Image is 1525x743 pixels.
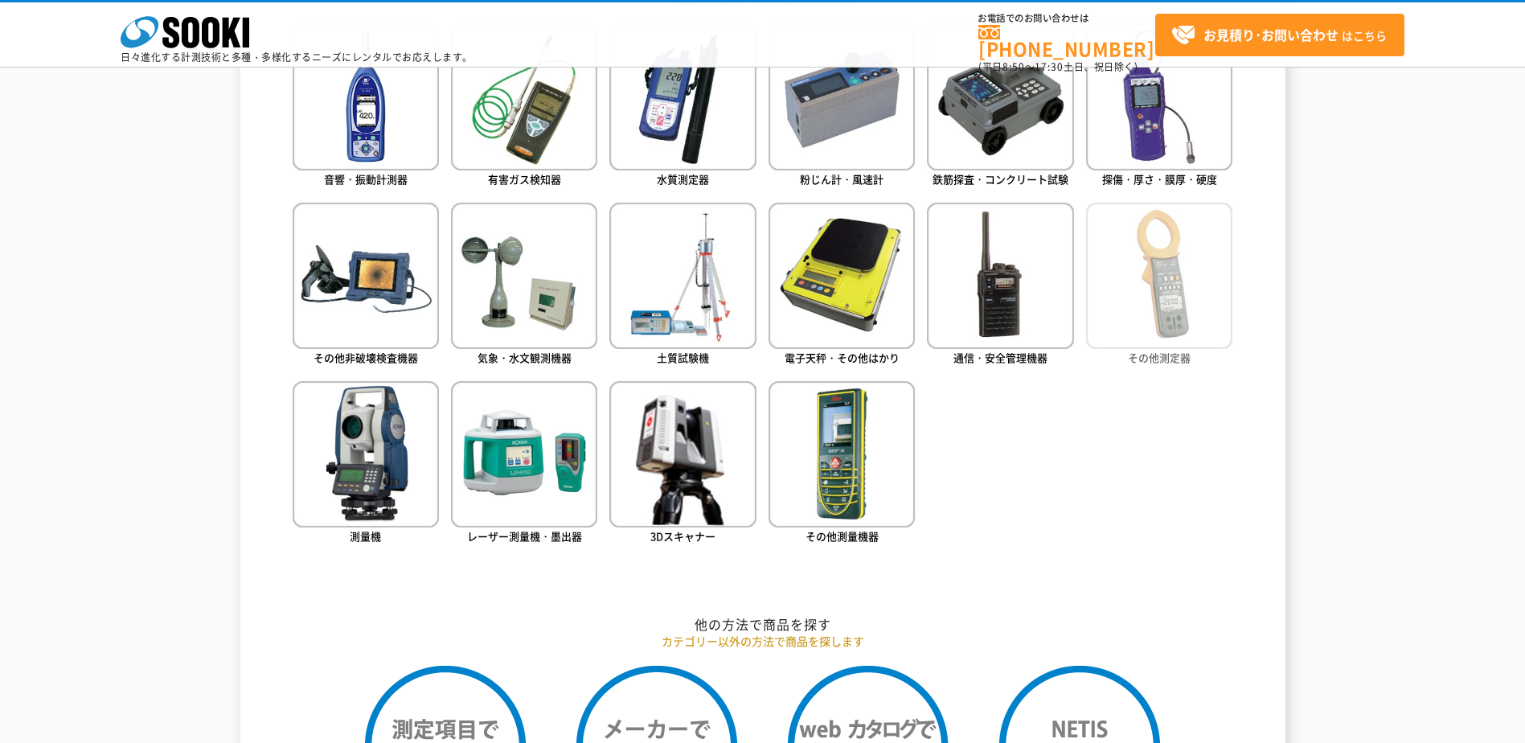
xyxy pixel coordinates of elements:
[451,23,597,170] img: 有害ガス検知器
[609,381,756,548] a: 3Dスキャナー
[953,350,1047,365] span: 通信・安全管理機器
[314,350,418,365] span: その他非破壊検査機器
[785,350,900,365] span: 電子天秤・その他はかり
[657,171,709,187] span: 水質測定器
[293,203,439,349] img: その他非破壊検査機器
[478,350,572,365] span: 気象・水文観測機器
[769,381,915,527] img: その他測量機器
[769,203,915,369] a: 電子天秤・その他はかり
[978,60,1138,74] span: (平日 ～ 土日、祝日除く)
[451,381,597,548] a: レーザー測量機・墨出器
[451,203,597,349] img: 気象・水文観測機器
[293,23,439,190] a: 音響・振動計測器
[609,203,756,369] a: 土質試験機
[927,203,1073,349] img: 通信・安全管理機器
[293,633,1233,650] p: カテゴリー以外の方法で商品を探します
[609,203,756,349] img: 土質試験機
[451,23,597,190] a: 有害ガス検知器
[293,616,1233,633] h2: 他の方法で商品を探す
[350,528,381,544] span: 測量機
[1086,203,1232,369] a: その他測定器
[451,203,597,369] a: 気象・水文観測機器
[121,52,473,62] p: 日々進化する計測技術と多種・多様化するニーズにレンタルでお応えします。
[293,23,439,170] img: 音響・振動計測器
[657,350,709,365] span: 土質試験機
[769,381,915,548] a: その他測量機器
[293,381,439,548] a: 測量機
[978,14,1155,23] span: お電話でのお問い合わせは
[293,203,439,369] a: その他非破壊検査機器
[1086,203,1232,349] img: その他測定器
[451,381,597,527] img: レーザー測量機・墨出器
[609,381,756,527] img: 3Dスキャナー
[1171,23,1387,47] span: はこちら
[467,528,582,544] span: レーザー測量機・墨出器
[769,203,915,349] img: 電子天秤・その他はかり
[1128,350,1191,365] span: その他測定器
[293,381,439,527] img: 測量機
[1035,60,1064,74] span: 17:30
[978,25,1155,58] a: [PHONE_NUMBER]
[324,171,408,187] span: 音響・振動計測器
[488,171,561,187] span: 有害ガス検知器
[609,23,756,170] img: 水質測定器
[1086,23,1232,190] a: 探傷・厚さ・膜厚・硬度
[1102,171,1217,187] span: 探傷・厚さ・膜厚・硬度
[927,23,1073,170] img: 鉄筋探査・コンクリート試験
[806,528,879,544] span: その他測量機器
[800,171,883,187] span: 粉じん計・風速計
[1203,25,1338,44] strong: お見積り･お問い合わせ
[927,203,1073,369] a: 通信・安全管理機器
[650,528,715,544] span: 3Dスキャナー
[1155,14,1404,56] a: お見積り･お問い合わせはこちら
[609,23,756,190] a: 水質測定器
[1086,23,1232,170] img: 探傷・厚さ・膜厚・硬度
[769,23,915,190] a: 粉じん計・風速計
[1002,60,1025,74] span: 8:50
[927,23,1073,190] a: 鉄筋探査・コンクリート試験
[769,23,915,170] img: 粉じん計・風速計
[933,171,1068,187] span: 鉄筋探査・コンクリート試験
